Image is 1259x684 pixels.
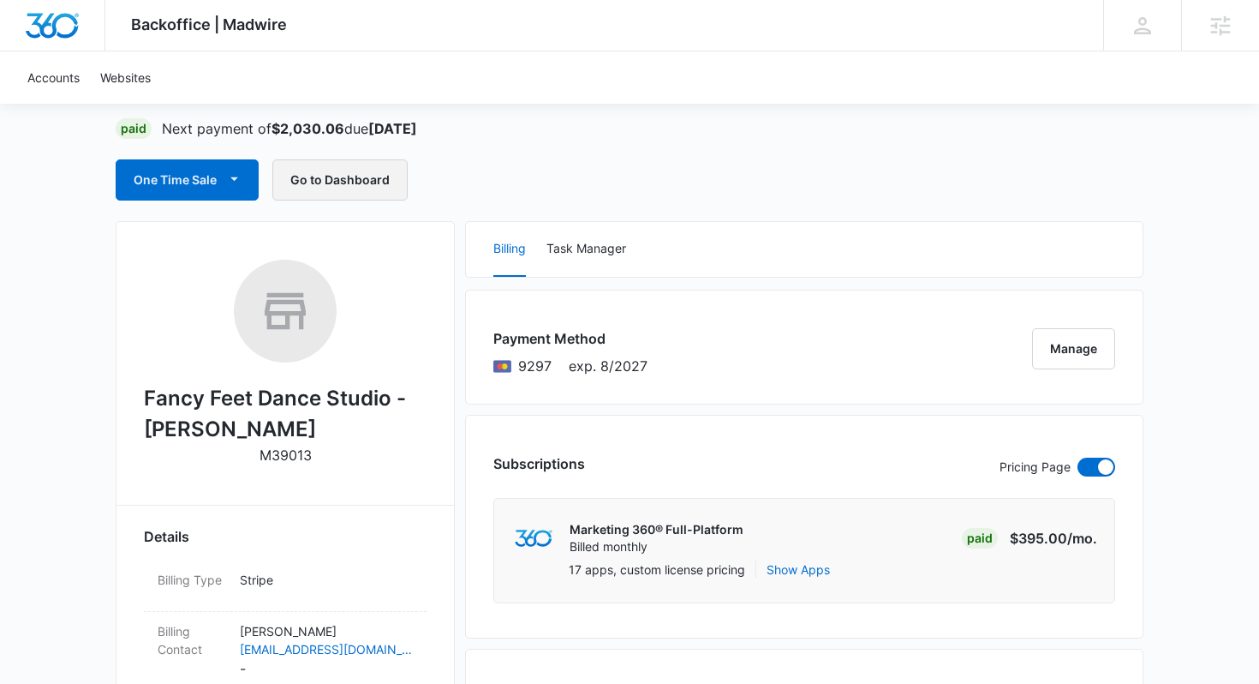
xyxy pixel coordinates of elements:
[90,51,161,104] a: Websites
[240,640,413,658] a: [EMAIL_ADDRESS][DOMAIN_NAME]
[116,159,259,201] button: One Time Sale
[493,222,526,277] button: Billing
[162,118,417,139] p: Next payment of due
[240,622,413,640] p: [PERSON_NAME]
[158,622,226,658] dt: Billing Contact
[272,159,408,201] button: Go to Dashboard
[368,120,417,137] strong: [DATE]
[1067,530,1097,547] span: /mo.
[493,328,647,349] h3: Payment Method
[116,118,152,139] div: Paid
[518,356,552,376] span: Mastercard ending with
[493,453,585,474] h3: Subscriptions
[158,571,226,589] dt: Billing Type
[144,526,189,547] span: Details
[569,356,647,376] span: exp. 8/2027
[260,445,312,465] p: M39013
[570,538,743,555] p: Billed monthly
[999,458,1071,477] p: Pricing Page
[240,571,413,589] p: Stripe
[546,222,626,277] button: Task Manager
[1032,328,1115,369] button: Manage
[570,521,743,538] p: Marketing 360® Full-Platform
[240,622,413,679] dd: -
[144,383,427,445] h2: Fancy Feet Dance Studio - [PERSON_NAME]
[962,528,998,549] div: Paid
[569,561,745,579] p: 17 apps, custom license pricing
[515,530,552,548] img: marketing360Logo
[17,51,90,104] a: Accounts
[144,561,427,612] div: Billing TypeStripe
[131,15,287,33] span: Backoffice | Madwire
[767,561,830,579] button: Show Apps
[1010,528,1097,549] p: $395.00
[271,120,344,137] strong: $2,030.06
